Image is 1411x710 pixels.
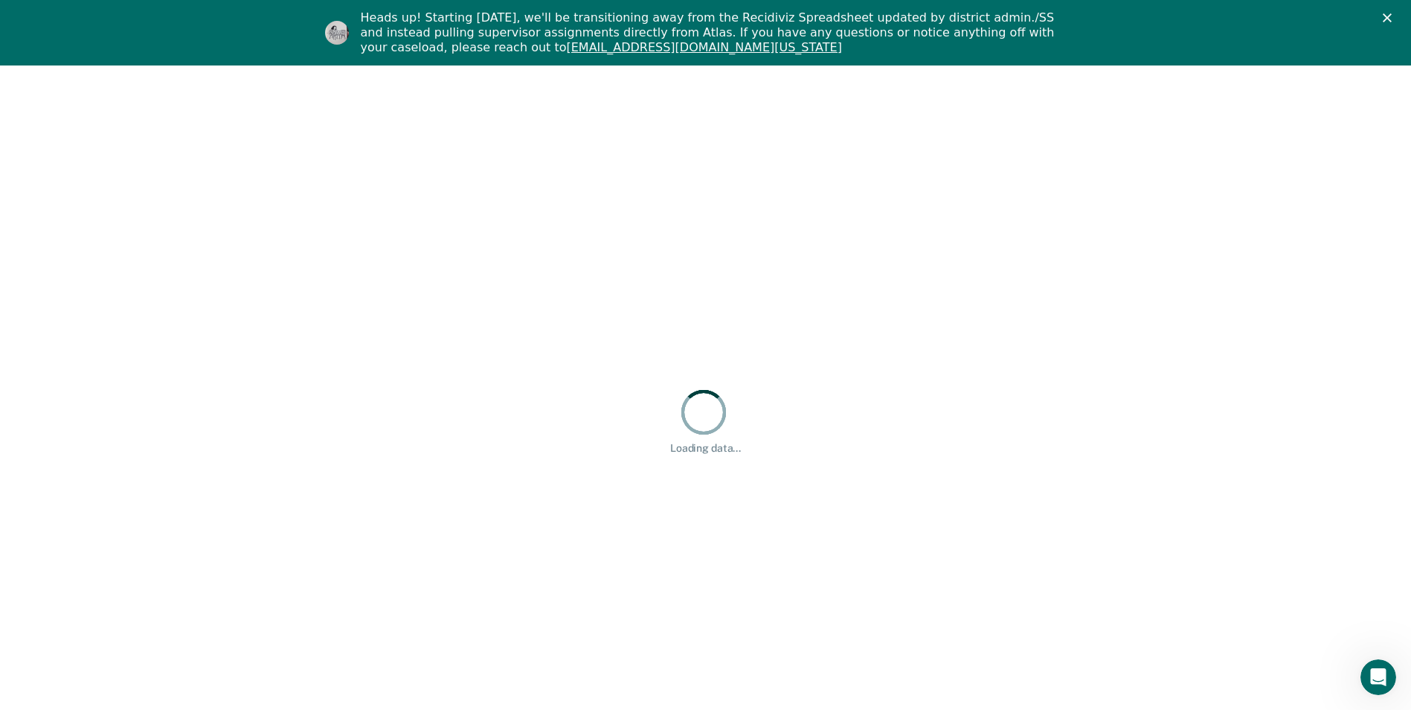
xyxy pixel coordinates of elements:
a: [EMAIL_ADDRESS][DOMAIN_NAME][US_STATE] [566,40,841,54]
div: Loading data... [670,442,741,455]
div: Heads up! Starting [DATE], we'll be transitioning away from the Recidiviz Spreadsheet updated by ... [361,10,1063,55]
div: Close [1383,13,1398,22]
iframe: Intercom live chat [1360,659,1396,695]
img: Profile image for Kim [325,21,349,45]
